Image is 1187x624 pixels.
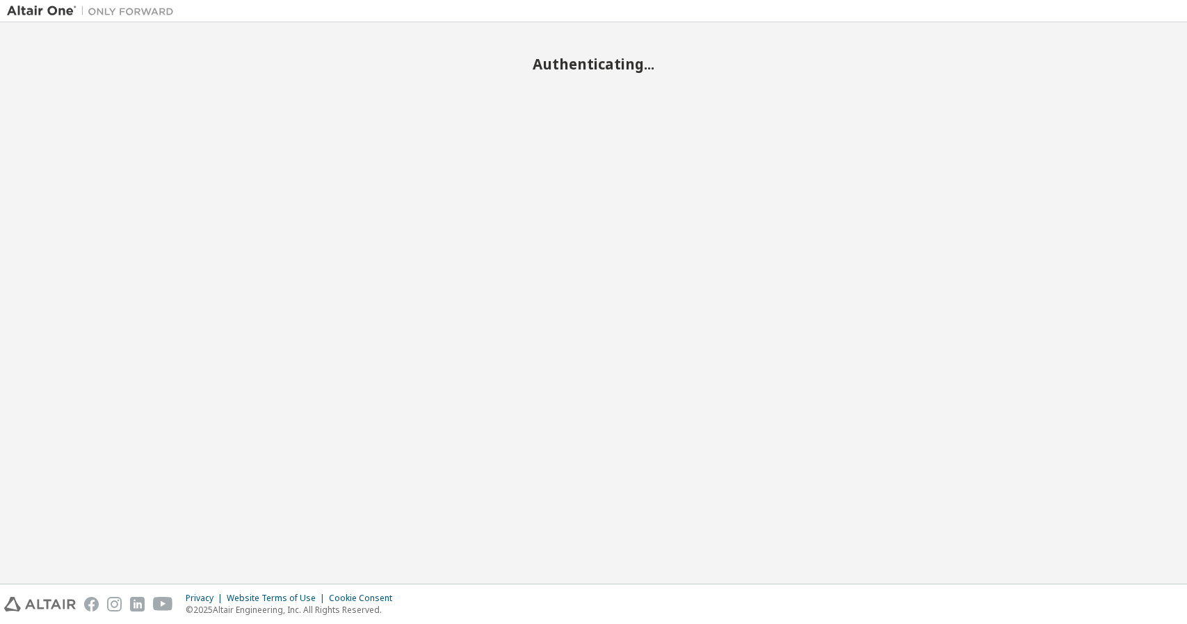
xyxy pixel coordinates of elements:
[329,593,401,604] div: Cookie Consent
[186,604,401,616] p: © 2025 Altair Engineering, Inc. All Rights Reserved.
[84,597,99,611] img: facebook.svg
[227,593,329,604] div: Website Terms of Use
[153,597,173,611] img: youtube.svg
[186,593,227,604] div: Privacy
[7,4,181,18] img: Altair One
[130,597,145,611] img: linkedin.svg
[4,597,76,611] img: altair_logo.svg
[7,55,1180,73] h2: Authenticating...
[107,597,122,611] img: instagram.svg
